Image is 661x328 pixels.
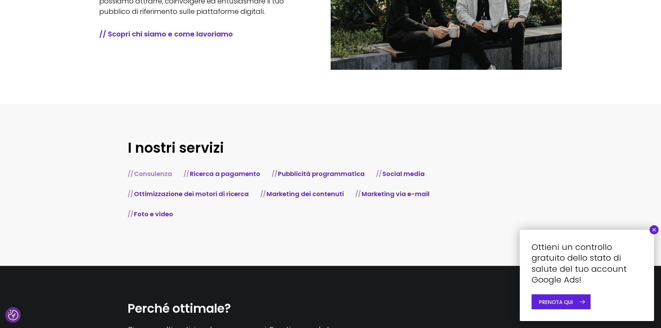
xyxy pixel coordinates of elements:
a: Consulenza [134,169,172,178]
a: Ottimizzazione dei motori di ricerca [134,190,249,198]
font: Perché ottimale? [128,300,231,317]
font: I nostri servizi [128,138,224,158]
a: Marketing dei contenuti [266,190,344,198]
img: Rivedi il pulsante di consenso [8,310,18,320]
font: × [652,225,656,234]
a: Social media [382,169,425,178]
a: Marketing via e-mail [362,190,430,198]
button: Vicino [650,225,659,234]
a: Foto e video [134,210,173,218]
a: Pubblicità programmatica [278,169,365,178]
button: Preferenze di consenso [8,310,18,320]
font: // Scopri chi siamo e come lavoriamo [99,29,233,39]
a: Ricerca a pagamento [190,169,260,178]
a: // Scopri chi siamo e come lavoriamo [99,29,310,39]
font: Ottieni un controllo gratuito dello stato di salute del tuo account Google Ads! [532,241,627,285]
a: PRENOTA QUI [532,294,591,309]
font: PRENOTA QUI [539,298,573,306]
